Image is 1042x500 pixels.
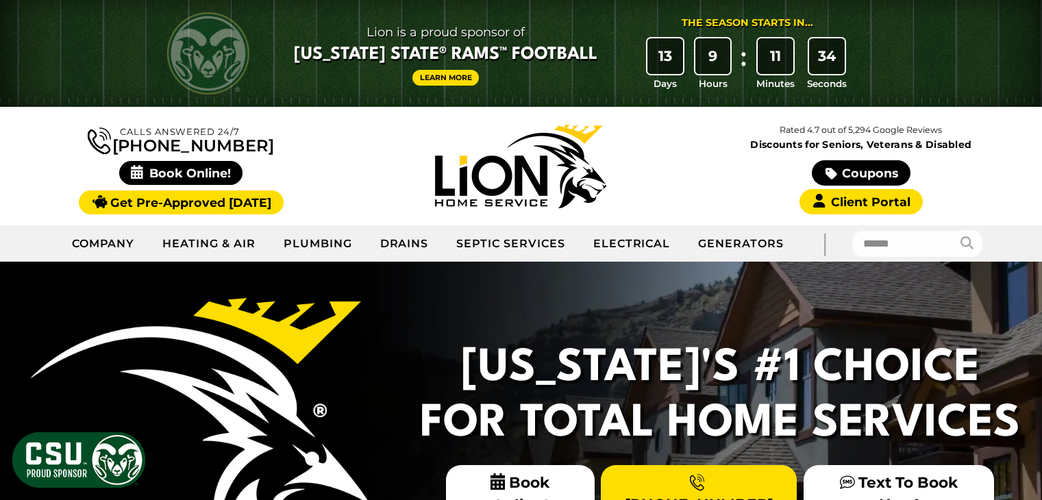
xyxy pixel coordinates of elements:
[699,77,728,90] span: Hours
[758,38,793,74] div: 11
[682,16,813,31] div: The Season Starts in...
[294,43,597,66] span: [US_STATE] State® Rams™ Football
[691,123,1031,138] p: Rated 4.7 out of 5,294 Google Reviews
[88,125,274,154] a: [PHONE_NUMBER]
[647,38,683,74] div: 13
[79,190,284,214] a: Get Pre-Approved [DATE]
[580,227,685,261] a: Electrical
[58,227,149,261] a: Company
[695,38,731,74] div: 9
[654,77,677,90] span: Days
[294,21,597,43] span: Lion is a proud sponsor of
[412,341,1028,451] h2: [US_STATE]'s #1 Choice For Total Home Services
[149,227,269,261] a: Heating & Air
[809,38,845,74] div: 34
[443,227,579,261] a: Septic Services
[694,140,1028,149] span: Discounts for Seniors, Veterans & Disabled
[799,189,923,214] a: Client Portal
[119,161,243,185] span: Book Online!
[412,70,480,86] a: Learn More
[270,227,367,261] a: Plumbing
[736,38,750,91] div: :
[435,125,606,208] img: Lion Home Service
[684,227,797,261] a: Generators
[812,160,910,186] a: Coupons
[807,77,847,90] span: Seconds
[167,12,249,95] img: CSU Rams logo
[797,225,852,262] div: |
[367,227,443,261] a: Drains
[10,430,147,490] img: CSU Sponsor Badge
[756,77,795,90] span: Minutes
